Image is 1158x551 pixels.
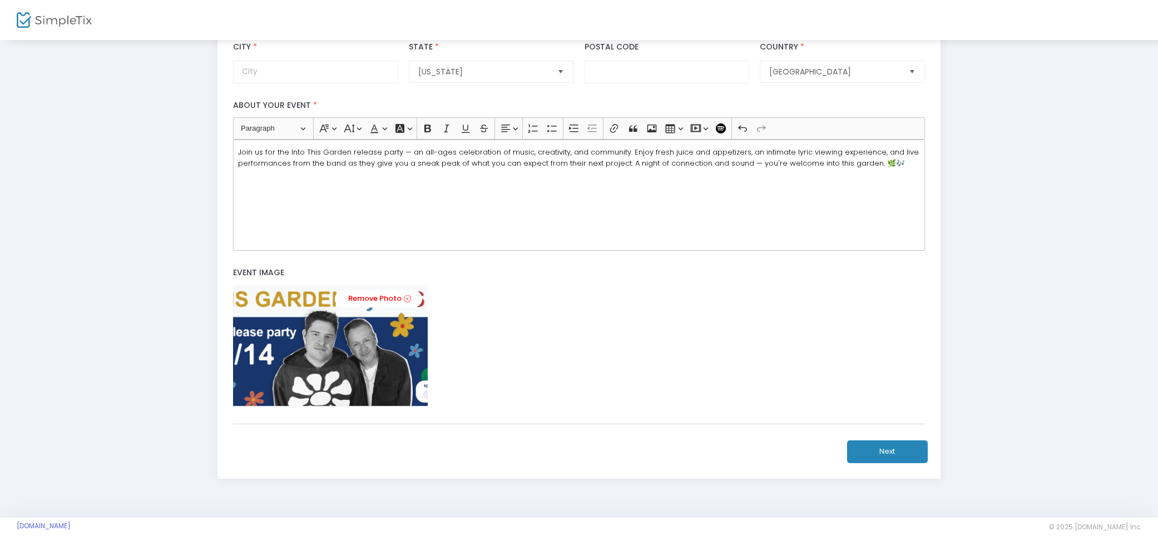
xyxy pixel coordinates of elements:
span: Join us for the Into This Garden release party — an all-ages celebration of music, creativity, an... [238,147,919,168]
span: [GEOGRAPHIC_DATA] [769,66,899,77]
div: Editor toolbar [233,117,924,140]
label: About your event [228,95,931,117]
label: Postal Code [585,41,639,53]
input: City [233,61,398,83]
span: © 2025 [DOMAIN_NAME] Inc. [1049,523,1141,532]
a: Remove Photo [335,290,422,307]
a: [DOMAIN_NAME] [17,522,71,530]
div: Rich Text Editor, main [233,140,924,251]
button: Select [553,61,568,82]
span: [US_STATE] [418,66,548,77]
label: City [233,41,259,53]
button: Select [904,61,920,82]
button: Next [847,440,928,463]
img: au8AAAAGSURBVAMACV1pL7DgdLAAAAAASUVORK5CYII= [233,285,428,407]
span: Event Image [233,267,284,278]
label: Country [760,41,806,53]
span: Paragraph [241,122,299,135]
button: Paragraph [236,120,311,137]
label: State [409,41,441,53]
